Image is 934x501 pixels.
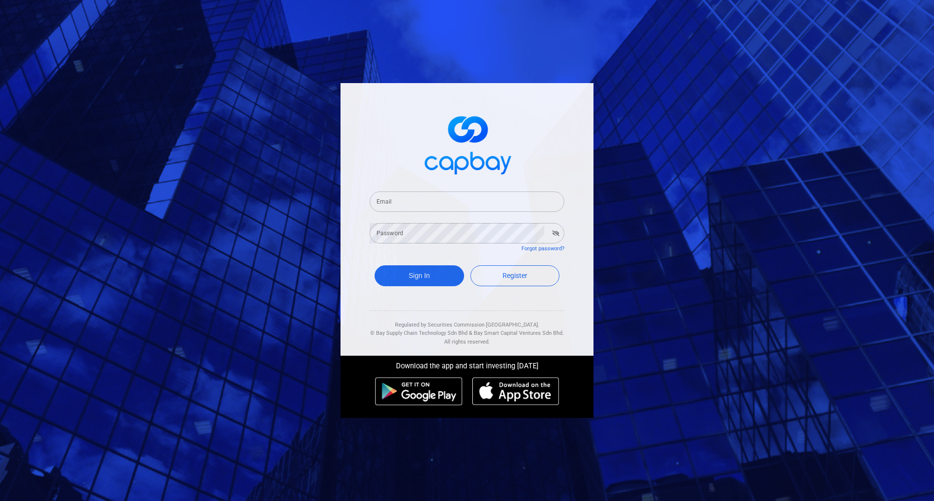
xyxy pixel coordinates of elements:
span: © Bay Supply Chain Technology Sdn Bhd [370,330,467,336]
img: android [375,377,463,405]
button: Sign In [375,265,464,286]
span: Bay Smart Capital Ventures Sdn Bhd. [474,330,564,336]
a: Register [470,265,560,286]
img: logo [418,107,516,180]
img: ios [472,377,559,405]
a: Forgot password? [521,245,564,252]
span: Register [503,272,527,279]
div: Download the app and start investing [DATE] [333,356,601,372]
div: Regulated by Securities Commission [GEOGRAPHIC_DATA]. & All rights reserved. [370,311,564,346]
